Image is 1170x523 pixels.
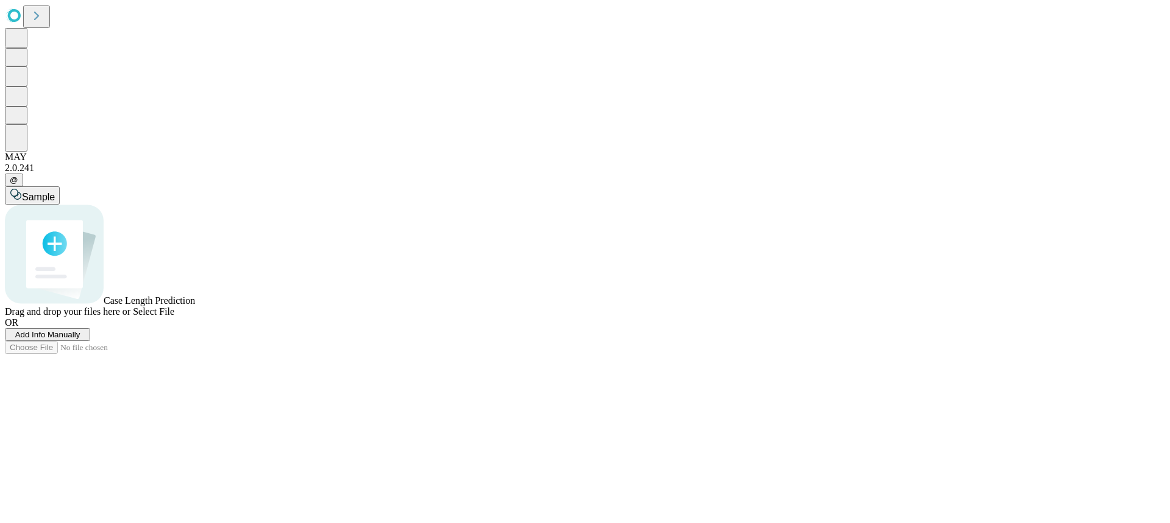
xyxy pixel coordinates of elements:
[15,330,80,339] span: Add Info Manually
[5,186,60,205] button: Sample
[5,328,90,341] button: Add Info Manually
[22,192,55,202] span: Sample
[5,306,130,317] span: Drag and drop your files here or
[5,163,1165,174] div: 2.0.241
[10,175,18,184] span: @
[5,317,18,328] span: OR
[133,306,174,317] span: Select File
[5,152,1165,163] div: MAY
[104,295,195,306] span: Case Length Prediction
[5,174,23,186] button: @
